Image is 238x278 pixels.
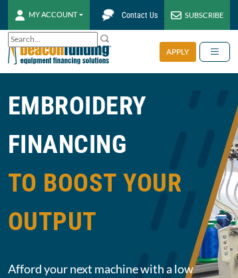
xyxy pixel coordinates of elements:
span: TO BOOST YOUR OUTPUT [8,164,230,241]
a: APPLY [160,42,199,62]
img: Beacon Funding Corporation logo [8,30,111,73]
a: Contact Us [90,3,164,27]
img: Search [100,33,110,44]
input: Search [8,32,98,47]
div: APPLY [160,42,196,62]
img: Beacon Funding chat [96,3,120,27]
a: Clear search text [84,35,94,45]
span: Contact Us [122,11,158,20]
button: Toggle navigation [199,42,230,62]
h1: EMBROIDERY FINANCING [8,86,230,251]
